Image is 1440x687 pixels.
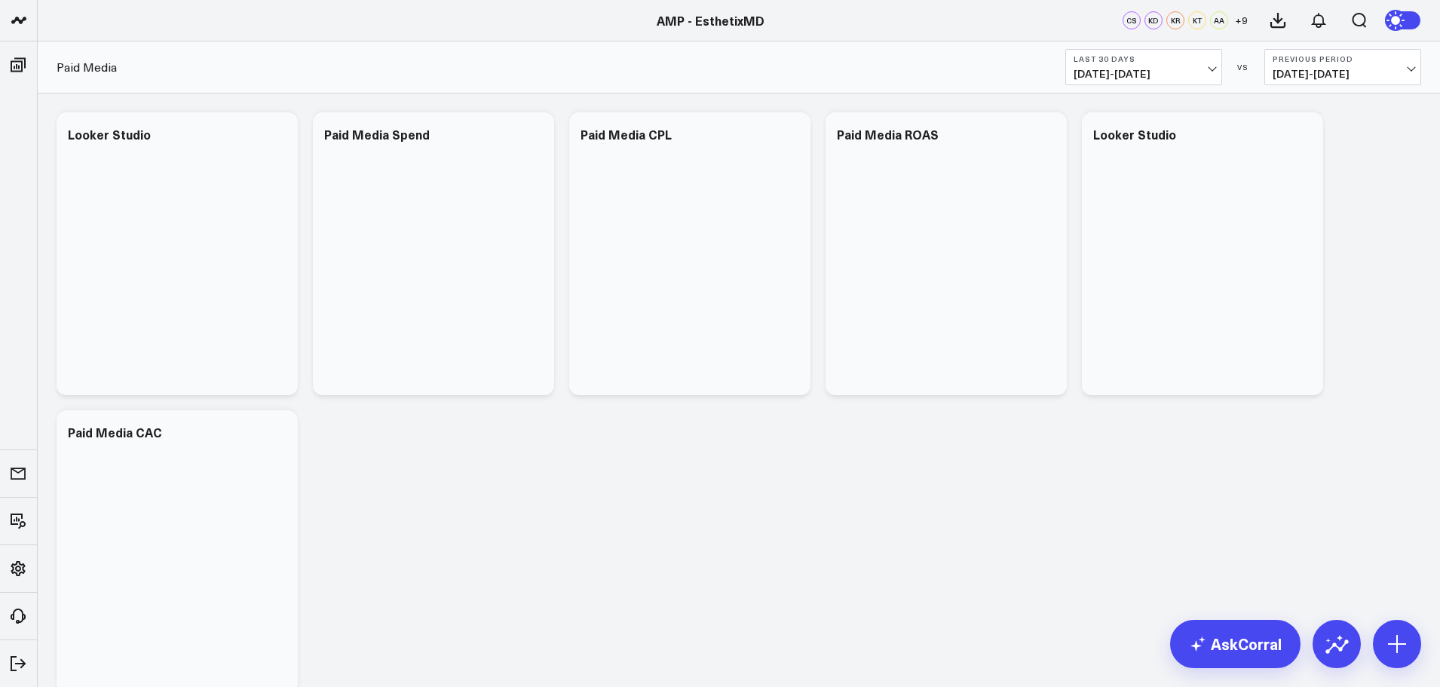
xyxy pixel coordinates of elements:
button: Last 30 Days[DATE]-[DATE] [1065,49,1222,85]
div: KT [1188,11,1206,29]
b: Last 30 Days [1074,54,1214,63]
div: Paid Media CPL [581,126,672,143]
div: Paid Media CAC [68,424,162,440]
span: + 9 [1235,15,1248,26]
div: Looker Studio [1093,126,1176,143]
div: AA [1210,11,1228,29]
div: Looker Studio [68,126,151,143]
b: Previous Period [1273,54,1413,63]
a: AMP - EsthetixMD [657,12,764,29]
div: VS [1230,63,1257,72]
div: CS [1123,11,1141,29]
a: Paid Media [57,59,117,75]
button: +9 [1232,11,1250,29]
div: Paid Media Spend [324,126,430,143]
div: KD [1144,11,1163,29]
span: [DATE] - [DATE] [1273,68,1413,80]
div: KR [1166,11,1184,29]
a: AskCorral [1170,620,1301,668]
div: Paid Media ROAS [837,126,939,143]
span: [DATE] - [DATE] [1074,68,1214,80]
button: Previous Period[DATE]-[DATE] [1264,49,1421,85]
